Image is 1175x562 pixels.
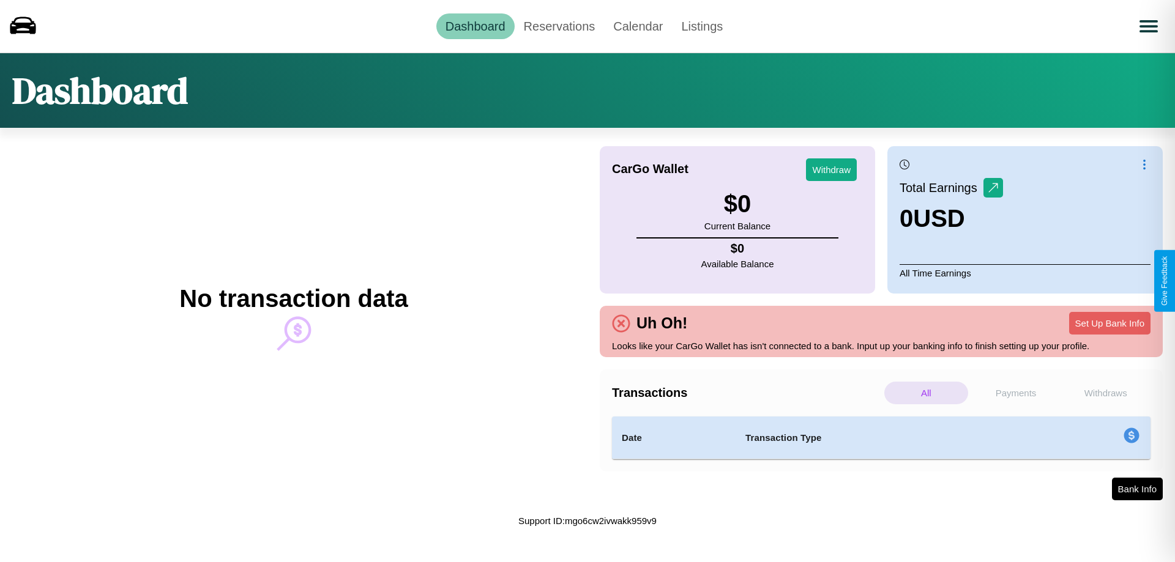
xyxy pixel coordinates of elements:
h4: $ 0 [701,242,774,256]
p: All [884,382,968,404]
a: Reservations [515,13,605,39]
p: Total Earnings [900,177,983,199]
div: Give Feedback [1160,256,1169,306]
p: Support ID: mgo6cw2ivwakk959v9 [518,512,657,529]
a: Listings [672,13,732,39]
h1: Dashboard [12,65,188,116]
p: Current Balance [704,218,770,234]
button: Withdraw [806,158,857,181]
button: Open menu [1132,9,1166,43]
p: All Time Earnings [900,264,1151,281]
a: Calendar [604,13,672,39]
p: Withdraws [1064,382,1147,404]
p: Available Balance [701,256,774,272]
h3: $ 0 [704,190,770,218]
h2: No transaction data [179,285,408,312]
button: Set Up Bank Info [1069,312,1151,335]
h3: 0 USD [900,205,1003,232]
h4: Transaction Type [745,431,1023,445]
p: Payments [974,382,1058,404]
table: simple table [612,416,1151,459]
a: Dashboard [436,13,515,39]
h4: Uh Oh! [630,314,693,332]
h4: Transactions [612,386,881,400]
button: Bank Info [1112,478,1163,500]
h4: Date [622,431,726,445]
h4: CarGo Wallet [612,162,688,176]
p: Looks like your CarGo Wallet has isn't connected to a bank. Input up your banking info to finish ... [612,338,1151,354]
